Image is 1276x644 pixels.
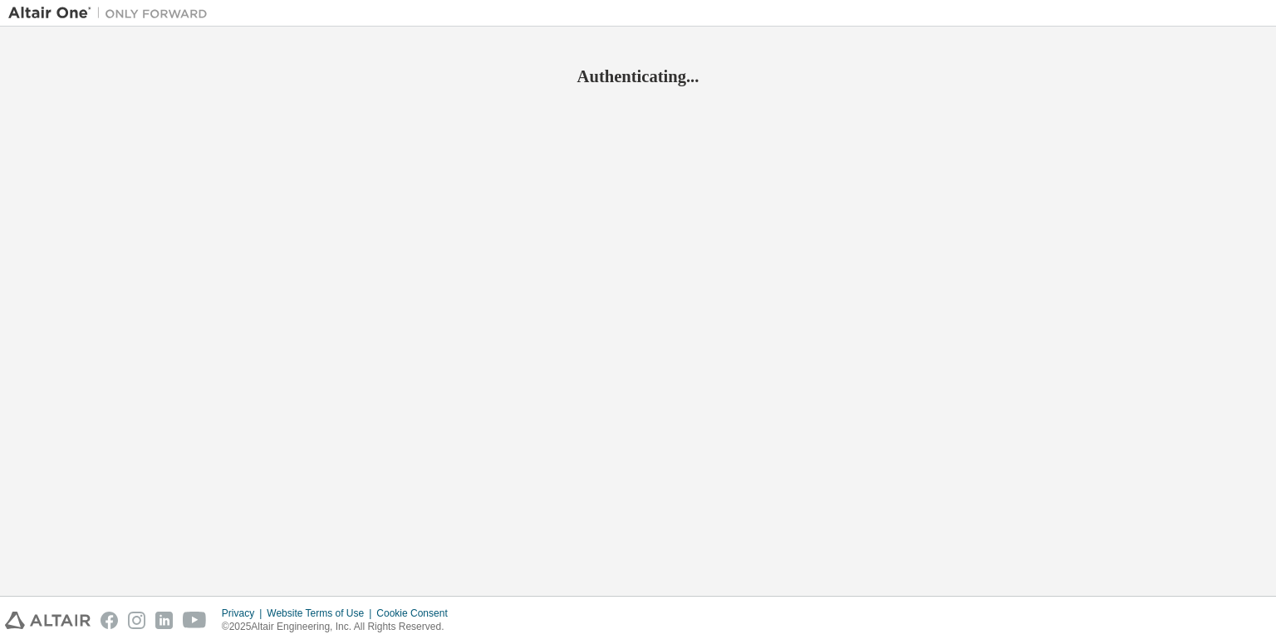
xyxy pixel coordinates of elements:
[8,66,1268,87] h2: Authenticating...
[222,620,458,634] p: © 2025 Altair Engineering, Inc. All Rights Reserved.
[222,607,267,620] div: Privacy
[155,612,173,629] img: linkedin.svg
[128,612,145,629] img: instagram.svg
[267,607,376,620] div: Website Terms of Use
[183,612,207,629] img: youtube.svg
[376,607,457,620] div: Cookie Consent
[8,5,216,22] img: Altair One
[5,612,91,629] img: altair_logo.svg
[101,612,118,629] img: facebook.svg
